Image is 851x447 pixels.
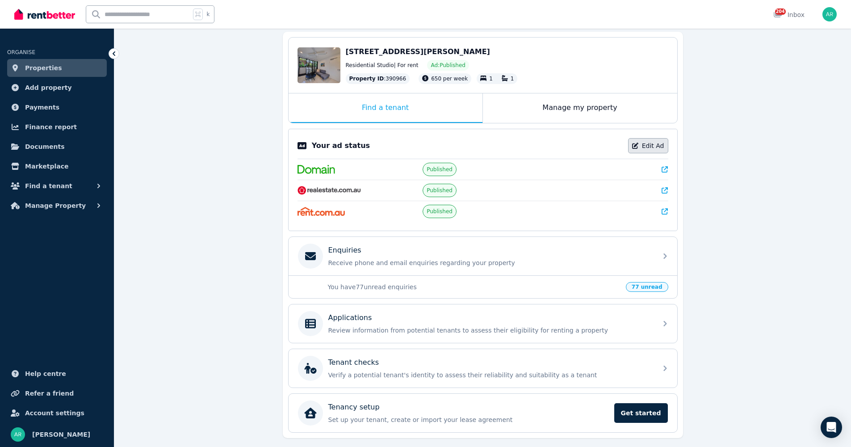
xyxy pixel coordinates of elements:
div: : 390966 [346,73,410,84]
a: Account settings [7,404,107,422]
span: Documents [25,141,65,152]
div: Manage my property [483,93,677,123]
span: k [206,11,210,18]
p: Receive phone and email enquiries regarding your property [328,258,652,267]
a: Documents [7,138,107,156]
p: Your ad status [312,140,370,151]
div: Open Intercom Messenger [821,417,842,438]
a: Refer a friend [7,384,107,402]
span: Marketplace [25,161,68,172]
span: Add property [25,82,72,93]
span: Help centre [25,368,66,379]
span: Ad: Published [431,62,465,69]
p: Review information from potential tenants to assess their eligibility for renting a property [328,326,652,335]
span: [PERSON_NAME] [32,429,90,440]
p: Set up your tenant, create or import your lease agreement [328,415,609,424]
p: You have 77 unread enquiries [328,283,620,291]
span: Published [427,208,453,215]
a: Tenancy setupSet up your tenant, create or import your lease agreementGet started [289,394,677,432]
a: Add property [7,79,107,97]
span: [STREET_ADDRESS][PERSON_NAME] [346,47,490,56]
p: Applications [328,312,372,323]
span: Account settings [25,408,84,418]
span: Payments [25,102,59,113]
span: Published [427,166,453,173]
span: 650 per week [431,76,468,82]
p: Tenant checks [328,357,379,368]
img: Domain.com.au [298,165,335,174]
a: Help centre [7,365,107,383]
span: Residential Studio | For rent [346,62,419,69]
a: Payments [7,98,107,116]
a: Finance report [7,118,107,136]
a: Edit Ad [628,138,668,153]
a: EnquiriesReceive phone and email enquiries regarding your property [289,237,677,275]
p: Verify a potential tenant's identity to assess their reliability and suitability as a tenant [328,371,652,380]
a: Properties [7,59,107,77]
span: 1 [489,76,493,82]
span: Published [427,187,453,194]
span: 204 [775,8,786,15]
span: Refer a friend [25,388,74,399]
a: ApplicationsReview information from potential tenants to assess their eligibility for renting a p... [289,304,677,343]
img: RentBetter [14,8,75,21]
a: Tenant checksVerify a potential tenant's identity to assess their reliability and suitability as ... [289,349,677,388]
div: Inbox [773,10,805,19]
span: ORGANISE [7,49,35,55]
img: RealEstate.com.au [298,186,361,195]
span: Finance report [25,122,77,132]
span: 1 [511,76,514,82]
button: Find a tenant [7,177,107,195]
img: Rent.com.au [298,207,345,216]
p: Tenancy setup [328,402,380,413]
span: Manage Property [25,200,86,211]
p: Enquiries [328,245,361,256]
div: Find a tenant [289,93,482,123]
a: Marketplace [7,157,107,175]
img: Alejandra Reyes [822,7,837,21]
button: Manage Property [7,197,107,215]
span: Get started [614,403,668,423]
span: Properties [25,63,62,73]
span: Property ID [349,75,384,82]
span: 77 unread [626,282,668,292]
img: Alejandra Reyes [11,427,25,442]
span: Find a tenant [25,181,72,191]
